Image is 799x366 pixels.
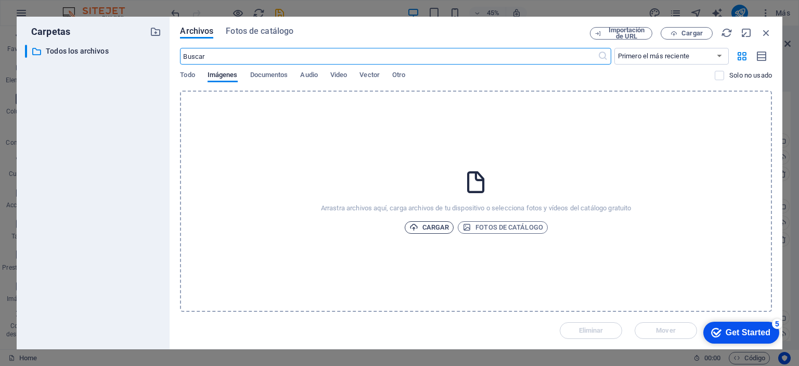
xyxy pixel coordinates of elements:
p: Todos los archivos [46,45,143,57]
div: ​ [25,45,27,58]
span: Vector [359,69,380,83]
span: Importación de URL [605,27,648,40]
span: Cargar [681,30,703,36]
p: Solo muestra los archivos que no están usándose en el sitio web. Los archivos añadidos durante es... [729,71,772,80]
i: Volver a cargar [721,27,732,39]
p: Arrastra archivos aquí, carga archivos de tu dispositivo o selecciona fotos y vídeos del catálogo... [321,204,632,213]
p: Carpetas [25,25,70,39]
div: Get Started 5 items remaining, 0% complete [8,5,84,27]
i: Minimizar [741,27,752,39]
span: Otro [392,69,405,83]
input: Buscar [180,48,597,65]
button: Importación de URL [590,27,652,40]
span: Cargar [409,221,449,234]
span: Audio [300,69,317,83]
span: Fotos de catálogo [462,221,543,234]
span: Archivos [180,25,213,37]
div: 5 [77,2,87,12]
button: Fotos de catálogo [458,221,548,234]
span: Video [330,69,347,83]
div: Get Started [31,11,75,21]
span: Todo [180,69,195,83]
button: Cargar [405,221,454,234]
i: Crear carpeta [150,26,161,37]
span: Documentos [250,69,288,83]
span: Fotos de catálogo [226,25,293,37]
i: Cerrar [761,27,772,39]
button: Cargar [661,27,713,40]
span: Imágenes [208,69,238,83]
